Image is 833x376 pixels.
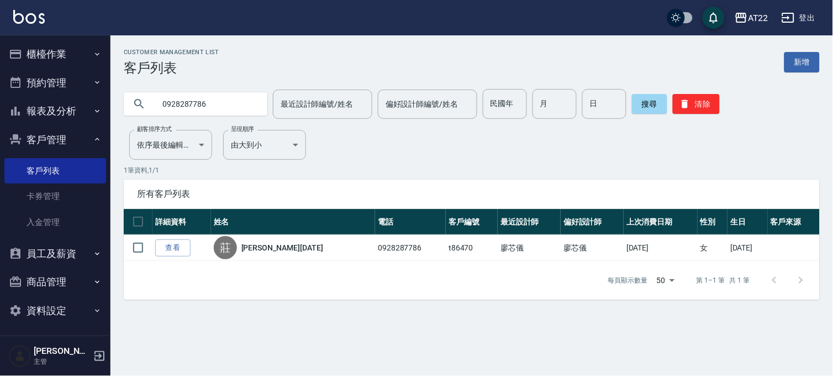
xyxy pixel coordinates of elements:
[214,236,237,259] div: 莊
[727,209,767,235] th: 生日
[9,345,31,367] img: Person
[34,357,90,367] p: 主管
[608,275,648,285] p: 每頁顯示數量
[4,296,106,325] button: 資料設定
[137,189,806,200] span: 所有客戶列表
[34,346,90,357] h5: [PERSON_NAME]
[446,235,498,261] td: t86470
[375,235,446,261] td: 0928287786
[768,209,820,235] th: 客戶來源
[211,209,375,235] th: 姓名
[698,235,727,261] td: 女
[4,69,106,97] button: 預約管理
[4,268,106,296] button: 商品管理
[375,209,446,235] th: 電話
[698,209,727,235] th: 性別
[498,235,561,261] td: 廖芯儀
[241,242,323,253] a: [PERSON_NAME][DATE]
[4,239,106,268] button: 員工及薪資
[632,94,667,114] button: 搜尋
[624,235,698,261] td: [DATE]
[4,184,106,209] a: 卡券管理
[784,52,820,72] a: 新增
[13,10,45,24] img: Logo
[155,239,191,257] a: 查看
[129,130,212,160] div: 依序最後編輯時間
[152,209,211,235] th: 詳細資料
[624,209,698,235] th: 上次消費日期
[223,130,306,160] div: 由大到小
[4,158,106,184] a: 客戶列表
[4,97,106,126] button: 報表及分析
[673,94,720,114] button: 清除
[730,7,773,29] button: AT22
[124,60,219,76] h3: 客戶列表
[231,125,254,133] label: 呈現順序
[703,7,725,29] button: save
[124,165,820,175] p: 1 筆資料, 1 / 1
[498,209,561,235] th: 最近設計師
[4,210,106,235] a: 入金管理
[4,40,106,69] button: 櫃檯作業
[4,126,106,154] button: 客戶管理
[561,209,624,235] th: 偏好設計師
[727,235,767,261] td: [DATE]
[561,235,624,261] td: 廖芯儀
[777,8,820,28] button: 登出
[652,265,679,295] div: 50
[446,209,498,235] th: 客戶編號
[124,49,219,56] h2: Customer Management List
[748,11,768,25] div: AT22
[697,275,750,285] p: 第 1–1 筆 共 1 筆
[137,125,172,133] label: 顧客排序方式
[155,89,259,119] input: 搜尋關鍵字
